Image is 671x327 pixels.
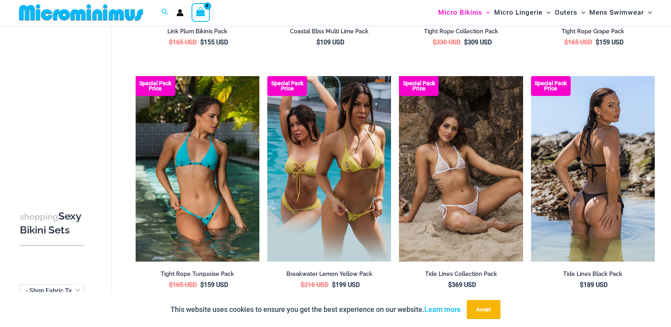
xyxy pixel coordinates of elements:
span: $ [433,38,436,46]
span: $ [596,38,599,46]
a: Tide Lines Collection Pack [399,270,523,281]
a: Tide Lines Black 350 Halter Top 470 Thong 04 Tide Lines Black 350 Halter Top 470 Thong 03Tide Lin... [531,76,655,262]
a: Tide Lines Black Pack [531,270,655,281]
bdi: 216 USD [301,281,328,289]
nav: Site Navigation [435,1,655,24]
bdi: 199 USD [332,281,360,289]
a: Mens SwimwearMenu ToggleMenu Toggle [587,2,654,23]
img: Breakwater Lemon Yellow Bikini Pack [267,76,391,262]
a: Breakwater Lemon Yellow Pack [267,270,391,281]
h2: Tight Rope Turquoise Pack [136,270,259,278]
button: Accept [467,300,500,319]
img: Tight Rope Turquoise 319 Tri Top 4228 Thong Bottom 02 [136,76,259,262]
h2: Coastal Bliss Multi Lime Pack [267,28,391,35]
span: $ [200,281,204,289]
a: Tide Lines White 308 Tri Top 470 Thong 07 Tide Lines Black 308 Tri Top 480 Micro 01Tide Lines Bla... [399,76,523,262]
b: Special Pack Price [531,81,571,91]
span: Menu Toggle [644,2,652,23]
bdi: 155 USD [200,38,228,46]
a: Tight Rope Collection Pack [399,28,523,38]
span: Mens Swimwear [589,2,644,23]
bdi: 189 USD [580,281,608,289]
h3: Sexy Bikini Sets [20,210,84,237]
a: Link Plum Bikinis Pack [136,28,259,38]
a: Micro BikinisMenu ToggleMenu Toggle [436,2,492,23]
img: Tide Lines White 308 Tri Top 470 Thong 07 [399,76,523,262]
a: Search icon link [161,8,169,17]
h2: Link Plum Bikinis Pack [136,28,259,35]
span: $ [580,281,583,289]
span: Micro Lingerie [494,2,543,23]
iframe: TrustedSite Certified [20,27,91,185]
a: Tight Rope Grape Pack [531,28,655,38]
h2: Tide Lines Collection Pack [399,270,523,278]
span: shopping [20,212,58,222]
b: Special Pack Price [267,81,307,91]
bdi: 309 USD [464,38,492,46]
img: Tide Lines Black 350 Halter Top 470 Thong 03 [531,76,655,262]
a: Tight Rope Turquoise Pack [136,270,259,281]
h2: Tight Rope Grape Pack [531,28,655,35]
bdi: 369 USD [448,281,476,289]
a: Coastal Bliss Multi Lime Pack [267,28,391,38]
a: Micro LingerieMenu ToggleMenu Toggle [492,2,552,23]
a: Tight Rope Turquoise 319 Tri Top 4228 Thong Bottom 02 Tight Rope Turquoise 319 Tri Top 4228 Thong... [136,76,259,262]
b: Special Pack Price [136,81,175,91]
bdi: 159 USD [596,38,623,46]
bdi: 165 USD [169,281,197,289]
span: $ [564,38,568,46]
span: $ [169,281,173,289]
h2: Breakwater Lemon Yellow Pack [267,270,391,278]
img: MM SHOP LOGO FLAT [16,4,146,21]
span: Micro Bikinis [438,2,482,23]
span: $ [464,38,468,46]
b: Special Pack Price [399,81,439,91]
bdi: 159 USD [200,281,228,289]
a: Learn more [424,305,461,314]
span: $ [332,281,335,289]
span: - Shop Fabric Type [20,284,84,297]
span: $ [316,38,320,46]
a: OutersMenu ToggleMenu Toggle [553,2,587,23]
span: Menu Toggle [543,2,550,23]
span: - Shop Fabric Type [20,285,83,297]
bdi: 165 USD [169,38,197,46]
a: View Shopping Cart, empty [192,3,210,21]
bdi: 165 USD [564,38,592,46]
span: $ [448,281,452,289]
span: - Shop Fabric Type [26,287,79,294]
span: Outers [555,2,577,23]
p: This website uses cookies to ensure you get the best experience on our website. [171,304,461,316]
span: Menu Toggle [482,2,490,23]
bdi: 109 USD [316,38,344,46]
span: $ [200,38,204,46]
span: $ [301,281,304,289]
a: Breakwater Lemon Yellow Bikini Pack Breakwater Lemon Yellow Bikini Pack 2Breakwater Lemon Yellow ... [267,76,391,262]
h2: Tight Rope Collection Pack [399,28,523,35]
span: Menu Toggle [577,2,585,23]
span: $ [169,38,173,46]
bdi: 330 USD [433,38,460,46]
h2: Tide Lines Black Pack [531,270,655,278]
a: Account icon link [176,9,184,16]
